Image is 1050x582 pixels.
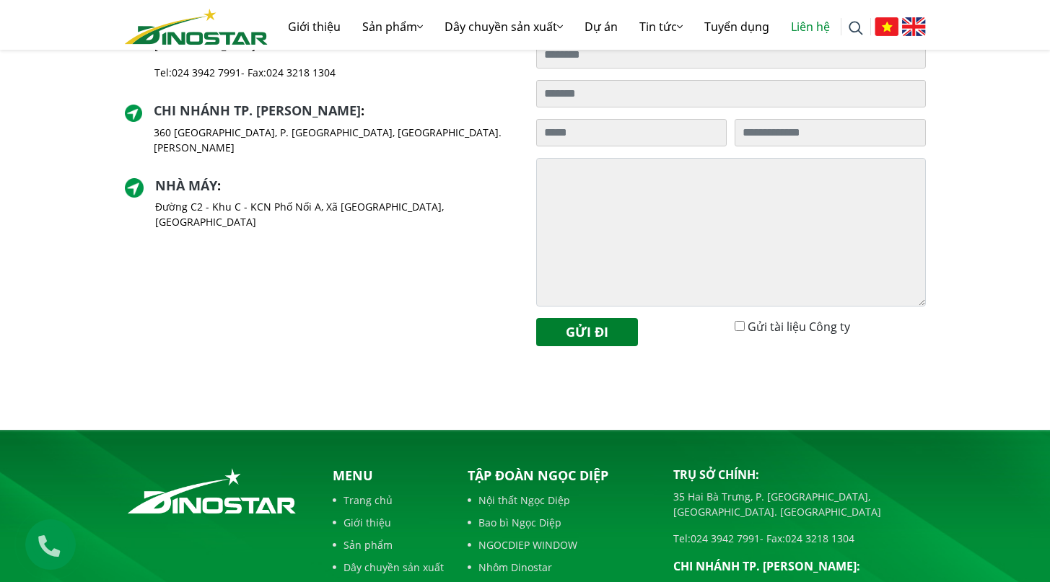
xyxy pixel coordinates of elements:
img: Tiếng Việt [875,17,898,36]
label: Gửi tài liệu Công ty [748,318,850,335]
p: Tập đoàn Ngọc Diệp [468,466,652,485]
a: Liên hệ [780,4,841,50]
p: Chi nhánh TP. [PERSON_NAME]: [673,557,926,575]
a: Bao bì Ngọc Diệp [468,515,652,530]
a: Tuyển dụng [694,4,780,50]
p: Tel: - Fax: [154,65,514,80]
a: Sản phẩm [351,4,434,50]
a: Nhà máy [155,177,217,194]
a: Dây chuyền sản xuất [434,4,574,50]
img: logo_footer [125,466,299,516]
a: Nội thất Ngọc Diệp [468,493,652,508]
p: Tel: - Fax: [673,531,926,546]
p: Menu [333,466,444,485]
a: 024 3942 7991 [172,66,241,79]
img: directer [125,178,144,198]
a: Dây chuyền sản xuất [333,560,444,575]
img: directer [125,105,142,122]
a: Chi nhánh TP. [PERSON_NAME] [154,102,361,119]
a: 024 3218 1304 [785,532,854,545]
a: Trang chủ [333,493,444,508]
a: Giới thiệu [277,4,351,50]
p: 35 Hai Bà Trưng, P. [GEOGRAPHIC_DATA], [GEOGRAPHIC_DATA]. [GEOGRAPHIC_DATA] [673,489,926,519]
img: logo [125,9,268,45]
h2: : [155,178,514,194]
p: 360 [GEOGRAPHIC_DATA], P. [GEOGRAPHIC_DATA], [GEOGRAPHIC_DATA]. [PERSON_NAME] [154,125,515,155]
p: Đường C2 - Khu C - KCN Phố Nối A, Xã [GEOGRAPHIC_DATA], [GEOGRAPHIC_DATA] [155,199,514,229]
a: 024 3218 1304 [266,66,336,79]
a: NGOCDIEP WINDOW [468,537,652,552]
img: English [902,17,926,36]
img: search [849,21,863,35]
h2: : [154,103,515,119]
a: Dự án [574,4,629,50]
a: Sản phẩm [333,537,444,552]
a: 024 3942 7991 [691,532,760,545]
p: Trụ sở chính: [673,466,926,483]
a: Giới thiệu [333,515,444,530]
a: Tin tức [629,4,694,50]
a: Nhôm Dinostar [468,560,652,575]
button: Gửi đi [536,318,638,346]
